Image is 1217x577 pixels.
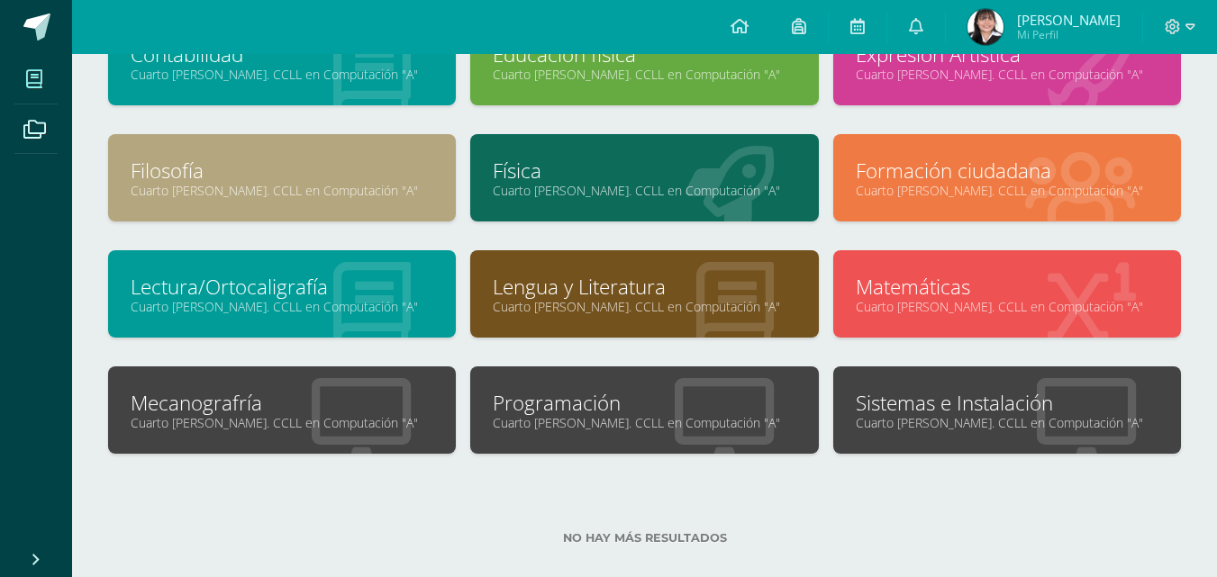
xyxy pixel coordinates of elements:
[493,66,795,83] a: Cuarto [PERSON_NAME]. CCLL en Computación "A"
[493,389,795,417] a: Programación
[493,182,795,199] a: Cuarto [PERSON_NAME]. CCLL en Computación "A"
[493,157,795,185] a: Física
[493,273,795,301] a: Lengua y Literatura
[131,41,433,68] a: Contabilidad
[967,9,1004,45] img: 31ba75aa9e8e7ed8ac3b2ee9f3d6f5c6.png
[1017,27,1121,42] span: Mi Perfil
[856,273,1158,301] a: Matemáticas
[108,531,1181,545] label: No hay más resultados
[493,41,795,68] a: Educación física
[131,66,433,83] a: Cuarto [PERSON_NAME]. CCLL en Computación "A"
[856,414,1158,431] a: Cuarto [PERSON_NAME]. CCLL en Computación "A"
[856,182,1158,199] a: Cuarto [PERSON_NAME]. CCLL en Computación "A"
[131,389,433,417] a: Mecanografría
[856,41,1158,68] a: Expresión Artistica
[856,157,1158,185] a: Formación ciudadana
[493,298,795,315] a: Cuarto [PERSON_NAME]. CCLL en Computación "A"
[856,389,1158,417] a: Sistemas e Instalación
[131,414,433,431] a: Cuarto [PERSON_NAME]. CCLL en Computación "A"
[131,298,433,315] a: Cuarto [PERSON_NAME]. CCLL en Computación "A"
[856,298,1158,315] a: Cuarto [PERSON_NAME]. CCLL en Computación "A"
[131,182,433,199] a: Cuarto [PERSON_NAME]. CCLL en Computación "A"
[856,66,1158,83] a: Cuarto [PERSON_NAME]. CCLL en Computación "A"
[131,273,433,301] a: Lectura/Ortocaligrafía
[493,414,795,431] a: Cuarto [PERSON_NAME]. CCLL en Computación "A"
[131,157,433,185] a: Filosofía
[1017,11,1121,29] span: [PERSON_NAME]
